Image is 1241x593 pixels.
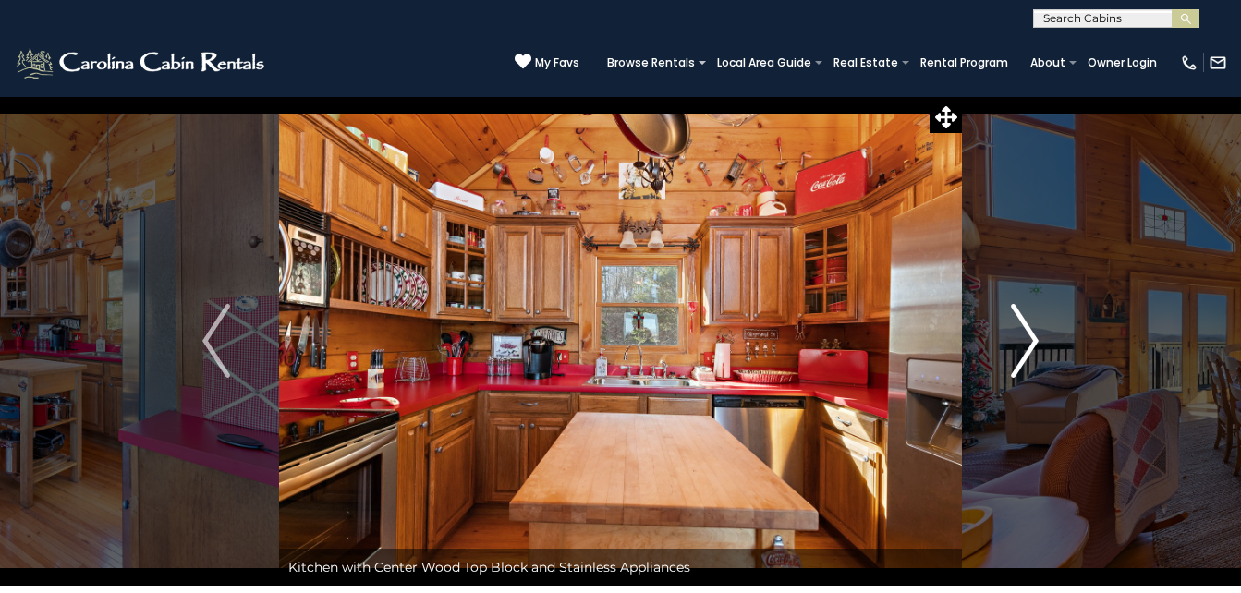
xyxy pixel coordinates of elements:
[598,50,704,76] a: Browse Rentals
[1180,54,1198,72] img: phone-regular-white.png
[153,96,279,586] button: Previous
[911,50,1017,76] a: Rental Program
[515,53,579,72] a: My Favs
[1021,50,1075,76] a: About
[279,549,962,586] div: Kitchen with Center Wood Top Block and Stainless Appliances
[824,50,907,76] a: Real Estate
[202,304,230,378] img: arrow
[1078,50,1166,76] a: Owner Login
[708,50,821,76] a: Local Area Guide
[1011,304,1039,378] img: arrow
[535,54,579,71] span: My Favs
[14,44,270,81] img: White-1-2.png
[1209,54,1227,72] img: mail-regular-white.png
[962,96,1088,586] button: Next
